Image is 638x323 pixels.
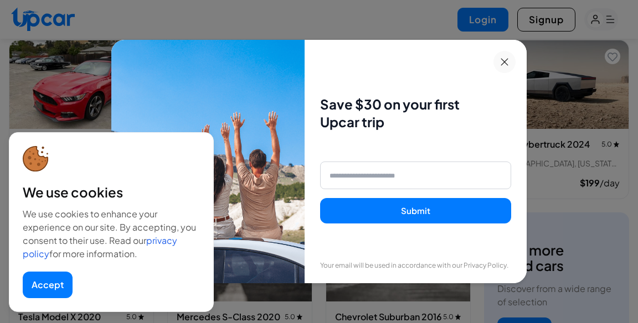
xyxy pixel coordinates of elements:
[320,198,511,224] button: Submit
[111,40,305,283] img: Family enjoying car ride
[23,272,73,298] button: Accept
[23,183,200,201] div: We use cookies
[23,207,200,261] div: We use cookies to enhance your experience on our site. By accepting, you consent to their use. Re...
[320,95,511,131] h3: Save $30 on your first Upcar trip
[320,261,511,270] p: Your email will be used in accordance with our Privacy Policy.
[23,146,49,172] img: cookie-icon.svg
